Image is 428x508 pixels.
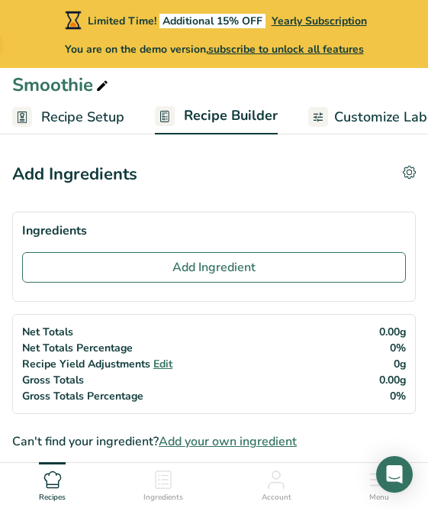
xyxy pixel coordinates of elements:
span: Edit [153,357,172,371]
span: Recipe Setup [41,107,124,128]
span: subscribe to unlock all features [208,42,364,57]
div: Add Ingredients [12,162,137,187]
div: Limited Time! [62,11,367,29]
span: Gross Totals [22,373,84,387]
a: Account [262,463,291,504]
span: 0% [390,341,406,355]
div: Open Intercom Messenger [376,456,413,493]
a: Recipes [39,463,66,504]
span: Gross Totals Percentage [22,389,143,403]
div: Smoothie [12,71,111,99]
span: Net Totals Percentage [22,341,133,355]
div: Can't find your ingredient? [12,432,416,451]
a: Recipe Builder [155,99,278,135]
span: Recipes [39,492,66,503]
span: 0g [394,357,406,371]
a: Ingredients [143,463,183,504]
div: Ingredients [22,222,406,240]
span: Recipe Yield Adjustments [22,357,150,371]
span: Add Ingredient [172,258,256,277]
span: Net Totals [22,325,73,339]
span: 0% [390,389,406,403]
span: Ingredients [143,492,183,503]
span: Account [262,492,291,503]
span: Recipe Builder [184,105,278,126]
span: Additional 15% OFF [159,14,265,28]
span: Yearly Subscription [272,14,367,28]
span: Add your own ingredient [159,432,297,451]
span: Menu [369,492,389,503]
span: 0.00g [379,373,406,387]
button: Add Ingredient [22,252,406,283]
a: Recipe Setup [12,100,124,134]
span: You are on the demo version, [65,41,364,57]
span: 0.00g [379,325,406,339]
